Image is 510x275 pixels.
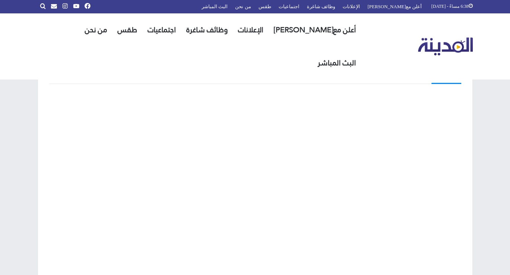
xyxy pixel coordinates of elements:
a: أعلن مع[PERSON_NAME] [269,13,361,46]
a: طقس [112,13,142,46]
a: الإعلانات [233,13,269,46]
a: اجتماعيات [142,13,181,46]
img: تلفزيون المدينة [418,38,473,56]
a: البث المباشر [312,46,361,80]
a: من نحن [80,13,112,46]
a: وظائف شاغرة [181,13,233,46]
